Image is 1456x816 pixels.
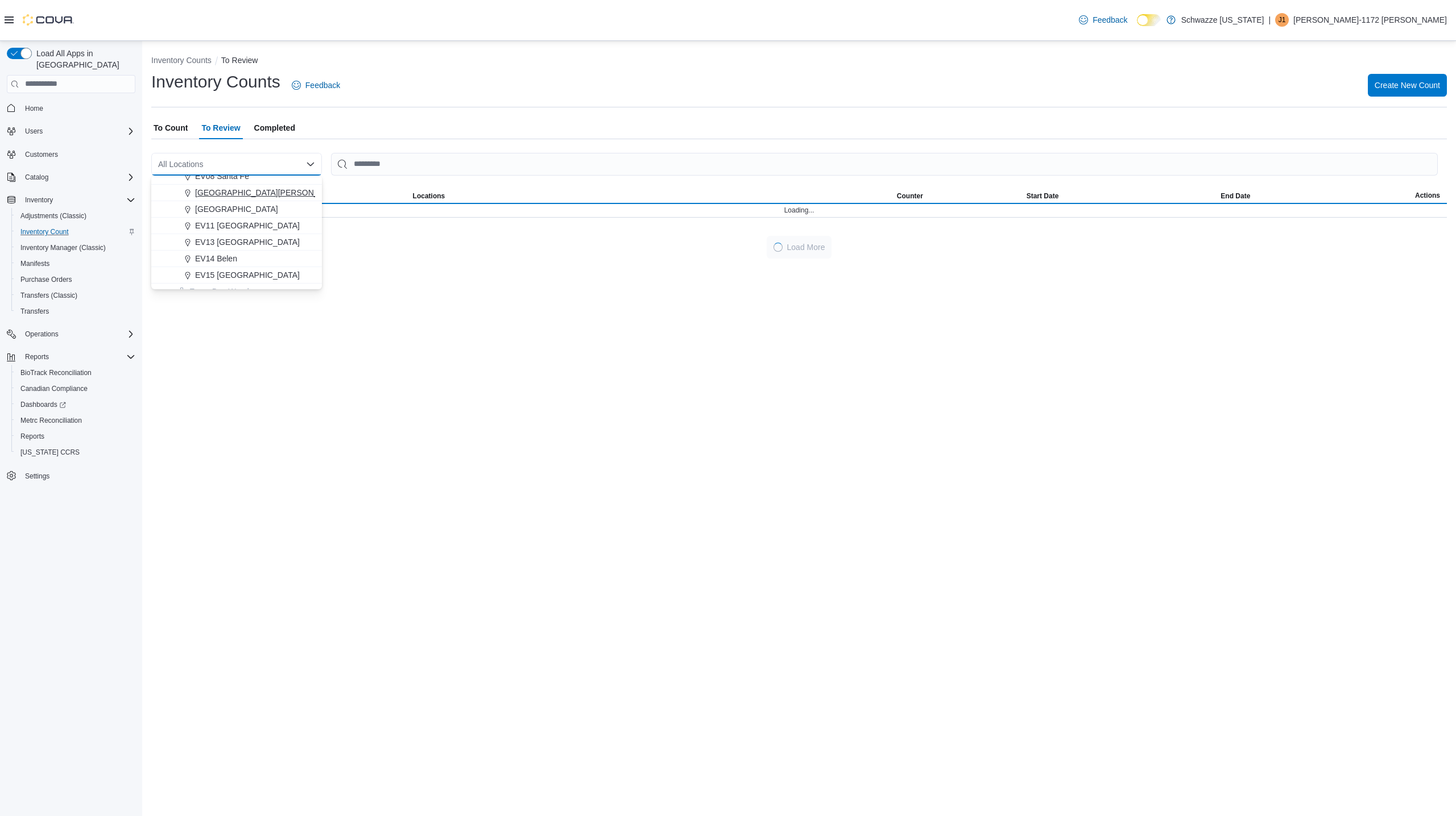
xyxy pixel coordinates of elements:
a: Inventory Count [16,225,73,239]
span: EV13 [GEOGRAPHIC_DATA] [195,236,300,248]
a: Manifests [16,257,54,270]
a: Feedback [287,74,345,97]
span: J1 [1279,13,1286,27]
span: Dashboards [16,398,135,411]
button: [GEOGRAPHIC_DATA][PERSON_NAME] [151,185,322,201]
span: Operations [20,327,135,341]
span: To Review [201,116,240,139]
button: EV15 [GEOGRAPHIC_DATA] [151,267,322,284]
button: To Review [221,56,258,65]
button: End Date [1218,189,1413,203]
a: Purchase Orders [16,273,77,286]
span: Reports [16,430,135,443]
a: Transfers [16,305,53,318]
span: Load More [787,242,825,253]
button: Metrc Reconciliation [11,413,140,428]
button: Counter [895,189,1024,203]
span: Create New Count [1375,80,1440,91]
a: Inventory Manager (Classic) [16,241,110,255]
span: Adjustments (Classic) [16,209,135,223]
span: Purchase Orders [20,275,72,284]
a: Metrc Reconciliation [16,414,86,427]
h1: Inventory Counts [151,70,280,93]
div: Joshua-1172 Cruse [1275,13,1289,27]
button: Catalog [2,169,140,185]
button: EV13 [GEOGRAPHIC_DATA] [151,234,322,251]
button: Transfers (Classic) [11,288,140,303]
span: Metrc Reconciliation [16,414,135,427]
span: Catalog [20,170,135,184]
span: Dark Mode [1137,26,1137,27]
span: End Date [1221,191,1250,201]
span: Purchase Orders [16,273,135,286]
span: Canadian Compliance [16,382,135,395]
button: BioTrack Reconciliation [11,365,140,381]
span: Start Date [1027,191,1059,201]
button: Inventory Counts [151,56,212,65]
span: [GEOGRAPHIC_DATA][PERSON_NAME] [195,187,344,198]
span: Home [25,104,43,113]
span: EV14 Belen [195,253,237,264]
a: BioTrack Reconciliation [16,366,96,380]
a: Home [20,102,48,115]
span: Loading [771,241,784,254]
button: Locations [411,189,895,203]
button: Inventory [20,193,57,207]
a: Canadian Compliance [16,382,92,395]
span: [GEOGRAPHIC_DATA] [195,203,278,215]
span: Transfers [16,305,135,318]
button: Adjustments (Classic) [11,208,140,224]
button: Inventory [2,192,140,208]
span: Feedback [1093,14,1127,26]
a: Reports [16,430,49,443]
span: Reports [20,432,44,441]
span: Users [20,124,135,138]
span: To Count [154,116,188,139]
button: Reports [20,350,53,364]
span: Reports [25,352,49,361]
nav: Complex example [7,95,135,514]
span: Users [25,127,43,136]
a: Transfers (Classic) [16,289,82,302]
span: Reports [20,350,135,364]
button: Create New Count [1368,74,1447,97]
span: Load All Apps in [GEOGRAPHIC_DATA] [32,48,135,70]
span: Completed [254,116,295,139]
span: Settings [25,472,49,481]
span: Inventory Manager (Classic) [20,243,106,252]
span: Washington CCRS [16,446,135,459]
button: [US_STATE] CCRS [11,444,140,460]
span: Inventory [20,193,135,207]
button: Users [2,123,140,139]
span: Manifests [16,257,135,270]
button: Settings [2,467,140,484]
button: Catalog [20,170,53,184]
a: Dashboards [16,398,71,411]
a: [US_STATE] CCRS [16,446,84,459]
button: Every Day Weed [151,284,322,300]
button: Inventory Count [11,224,140,240]
button: Start Date [1024,189,1219,203]
span: Feedback [305,80,340,91]
span: Actions [1415,191,1440,200]
p: | [1268,13,1271,27]
button: Transfers [11,303,140,319]
a: Feedback [1074,9,1132,31]
span: [US_STATE] CCRS [20,448,80,457]
button: LoadingLoad More [767,236,832,259]
img: Cova [23,14,74,26]
button: Close list of options [306,160,315,169]
button: Users [20,124,47,138]
button: Home [2,100,140,116]
span: Settings [20,468,135,482]
span: Dashboards [20,400,66,409]
button: EV08 Santa Fe [151,168,322,185]
button: Purchase Orders [11,272,140,288]
button: Operations [20,327,63,341]
span: BioTrack Reconciliation [16,366,135,380]
span: Counter [897,191,923,201]
button: Inventory Manager (Classic) [11,240,140,256]
button: Reports [11,428,140,444]
span: Every Day Weed [189,286,249,297]
button: EV11 [GEOGRAPHIC_DATA] [151,218,322,234]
